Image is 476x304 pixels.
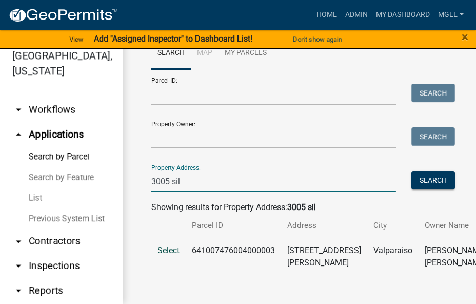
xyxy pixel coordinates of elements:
[12,260,25,272] i: arrow_drop_down
[281,214,367,238] th: Address
[411,84,455,102] button: Search
[367,238,419,275] td: Valparaiso
[12,128,25,141] i: arrow_drop_up
[12,235,25,248] i: arrow_drop_down
[287,202,316,212] strong: 3005 sil
[462,31,468,43] button: Close
[12,104,25,116] i: arrow_drop_down
[289,31,346,48] button: Don't show again
[367,214,419,238] th: City
[434,5,468,25] a: mgee
[186,238,281,275] td: 641007476004000003
[186,214,281,238] th: Parcel ID
[157,245,180,255] a: Select
[65,31,88,48] a: View
[372,5,434,25] a: My Dashboard
[411,171,455,189] button: Search
[151,201,448,214] div: Showing results for Property Address:
[281,238,367,275] td: [STREET_ADDRESS][PERSON_NAME]
[151,37,191,70] a: Search
[462,30,468,44] span: ×
[411,127,455,146] button: Search
[219,37,273,70] a: My Parcels
[341,5,372,25] a: Admin
[94,34,252,44] strong: Add "Assigned Inspector" to Dashboard List!
[312,5,341,25] a: Home
[12,284,25,297] i: arrow_drop_down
